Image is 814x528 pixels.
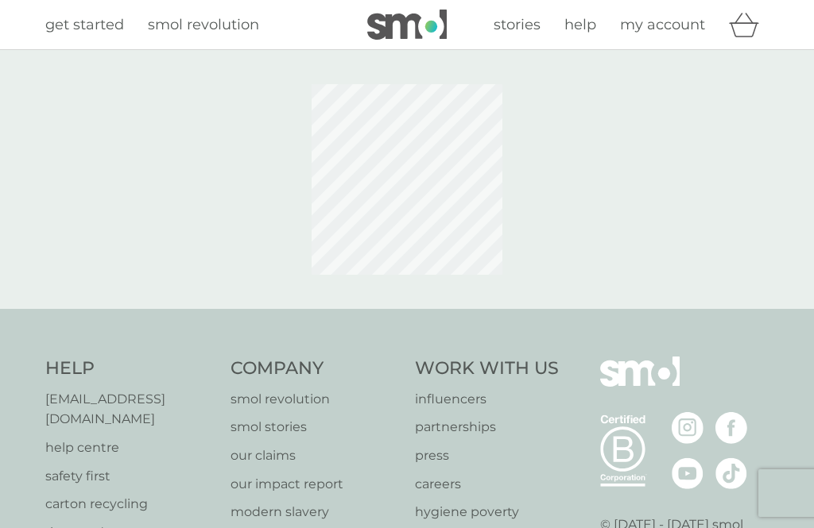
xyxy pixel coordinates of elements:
[494,16,541,33] span: stories
[45,494,215,515] a: carton recycling
[231,389,400,410] a: smol revolution
[494,13,541,37] a: stories
[367,10,447,40] img: smol
[672,457,704,489] img: visit the smol Youtube page
[148,16,259,33] span: smol revolution
[415,356,559,381] h4: Work With Us
[231,356,400,381] h4: Company
[564,16,596,33] span: help
[231,417,400,437] a: smol stories
[715,457,747,489] img: visit the smol Tiktok page
[600,356,680,410] img: smol
[45,437,215,458] a: help centre
[45,466,215,487] a: safety first
[45,356,215,381] h4: Help
[45,13,124,37] a: get started
[45,389,215,430] a: [EMAIL_ADDRESS][DOMAIN_NAME]
[415,389,559,410] a: influencers
[415,417,559,437] a: partnerships
[620,16,705,33] span: my account
[148,13,259,37] a: smol revolution
[715,412,747,444] img: visit the smol Facebook page
[415,474,559,495] a: careers
[231,474,400,495] a: our impact report
[231,445,400,466] a: our claims
[729,9,769,40] div: basket
[415,445,559,466] a: press
[620,13,705,37] a: my account
[564,13,596,37] a: help
[672,412,704,444] img: visit the smol Instagram page
[415,502,559,522] a: hygiene poverty
[45,16,124,33] span: get started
